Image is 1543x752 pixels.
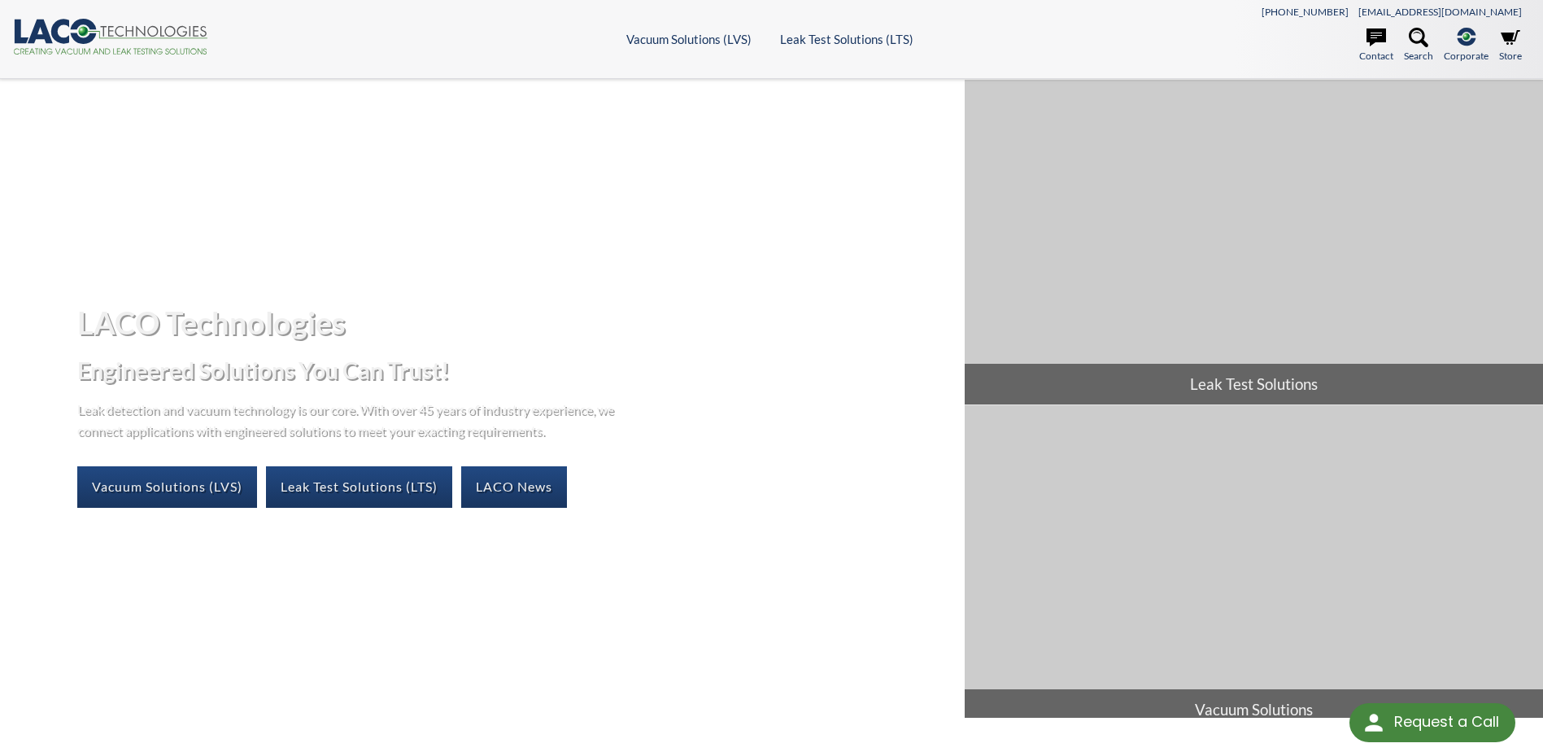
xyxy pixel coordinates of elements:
a: Vacuum Solutions (LVS) [626,32,752,46]
a: [EMAIL_ADDRESS][DOMAIN_NAME] [1358,6,1522,18]
a: LACO News [461,466,567,507]
a: Leak Test Solutions (LTS) [266,466,452,507]
div: Request a Call [1349,703,1515,742]
a: Contact [1359,28,1393,63]
a: Leak Test Solutions (LTS) [780,32,913,46]
p: Leak detection and vacuum technology is our core. With over 45 years of industry experience, we c... [77,399,622,440]
h2: Engineered Solutions You Can Trust! [77,356,952,386]
a: Leak Test Solutions [965,80,1543,404]
h1: LACO Technologies [77,303,952,343]
a: Store [1499,28,1522,63]
img: round button [1361,710,1387,736]
span: Corporate [1444,48,1489,63]
span: Leak Test Solutions [965,364,1543,404]
a: Vacuum Solutions [965,405,1543,730]
a: Vacuum Solutions (LVS) [77,466,257,507]
div: Request a Call [1394,703,1499,741]
span: Vacuum Solutions [965,689,1543,730]
a: Search [1404,28,1433,63]
a: [PHONE_NUMBER] [1262,6,1349,18]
